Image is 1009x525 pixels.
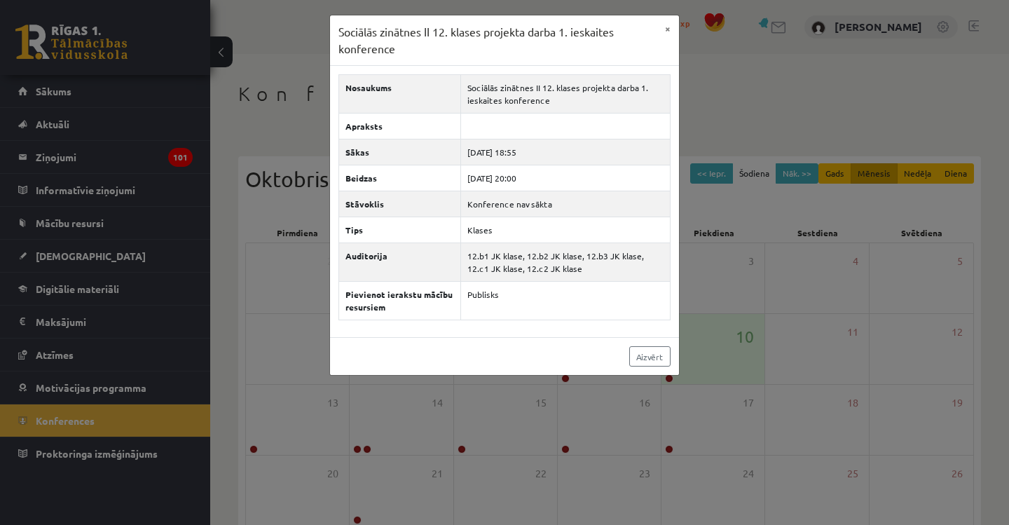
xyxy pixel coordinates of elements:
th: Beidzas [339,165,461,191]
td: [DATE] 20:00 [460,165,670,191]
td: [DATE] 18:55 [460,139,670,165]
td: Sociālās zinātnes II 12. klases projekta darba 1. ieskaites konference [460,75,670,114]
th: Pievienot ierakstu mācību resursiem [339,282,461,320]
h3: Sociālās zinātnes II 12. klases projekta darba 1. ieskaites konference [338,24,657,57]
th: Apraksts [339,114,461,139]
td: Konference nav sākta [460,191,670,217]
a: Aizvērt [629,346,671,367]
td: Klases [460,217,670,243]
th: Sākas [339,139,461,165]
td: 12.b1 JK klase, 12.b2 JK klase, 12.b3 JK klase, 12.c1 JK klase, 12.c2 JK klase [460,243,670,282]
th: Nosaukums [339,75,461,114]
th: Auditorija [339,243,461,282]
th: Tips [339,217,461,243]
td: Publisks [460,282,670,320]
button: × [657,15,679,42]
th: Stāvoklis [339,191,461,217]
